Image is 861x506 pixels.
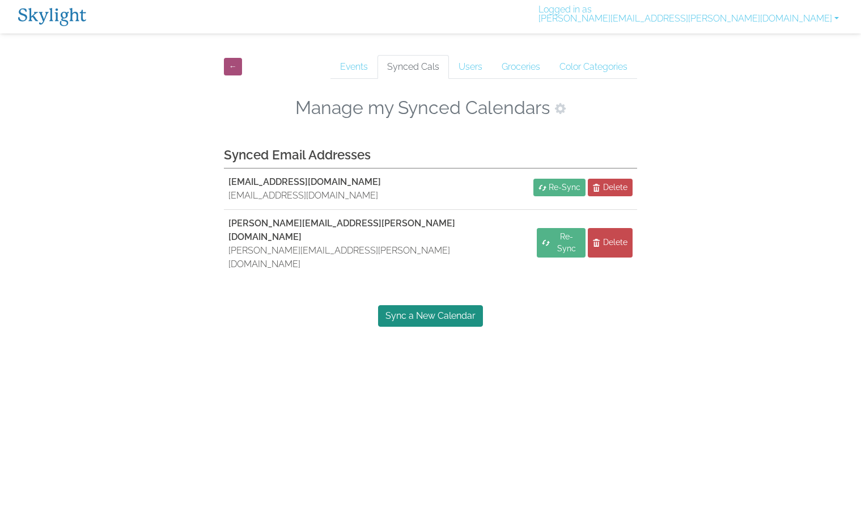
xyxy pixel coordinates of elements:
a: Color Categories [550,55,637,79]
span: Re-Sync [552,231,580,255]
p: [EMAIL_ADDRESS][DOMAIN_NAME] [228,189,381,203]
span: Delete [593,184,601,192]
a: Synced Cals [378,55,449,79]
a: Logged in as[PERSON_NAME][EMAIL_ADDRESS][PERSON_NAME][DOMAIN_NAME] [534,5,843,28]
a: Groceries [492,55,550,79]
p: [PERSON_NAME][EMAIL_ADDRESS][PERSON_NAME][DOMAIN_NAME] [228,244,519,271]
a: Sync a New Calendar [378,305,483,327]
b: Synced Email Addresses [224,147,371,162]
a: Users [449,55,492,79]
a: ← [224,58,242,75]
span: Re-Sync Calendar [542,239,550,247]
span: Calendar Privacy Settings [555,103,566,114]
b: [PERSON_NAME][EMAIL_ADDRESS][PERSON_NAME][DOMAIN_NAME] [228,218,455,242]
h2: Manage my Synced Calendars [295,97,550,119]
img: Skylight [18,8,86,26]
span: Re-Sync Calendar [538,184,546,192]
button: Delete [588,228,633,258]
span: Delete [603,237,627,248]
a: Re-Sync [537,228,586,258]
a: Events [330,55,378,79]
b: [EMAIL_ADDRESS][DOMAIN_NAME] [228,176,381,187]
span: Delete [593,239,601,247]
button: Delete [588,179,633,196]
span: Re-Sync [549,182,580,193]
span: Delete [603,182,627,193]
a: Re-Sync [533,179,586,196]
